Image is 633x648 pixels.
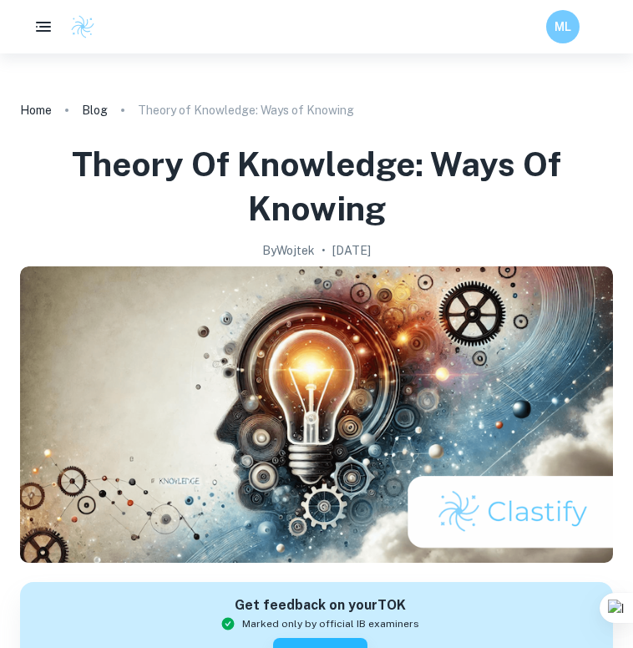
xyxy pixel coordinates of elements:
[220,595,419,616] h6: Get feedback on your TOK
[262,241,315,260] h2: By Wojtek
[322,241,326,260] p: •
[20,266,613,563] img: Theory of Knowledge: Ways of Knowing cover image
[554,18,573,36] h6: ML
[20,99,52,122] a: Home
[70,14,95,39] img: Clastify logo
[332,241,371,260] h2: [DATE]
[242,616,419,631] span: Marked only by official IB examiners
[82,99,108,122] a: Blog
[20,142,613,231] h1: Theory of Knowledge: Ways of Knowing
[546,10,580,43] button: ML
[138,101,354,119] p: Theory of Knowledge: Ways of Knowing
[60,14,95,39] a: Clastify logo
